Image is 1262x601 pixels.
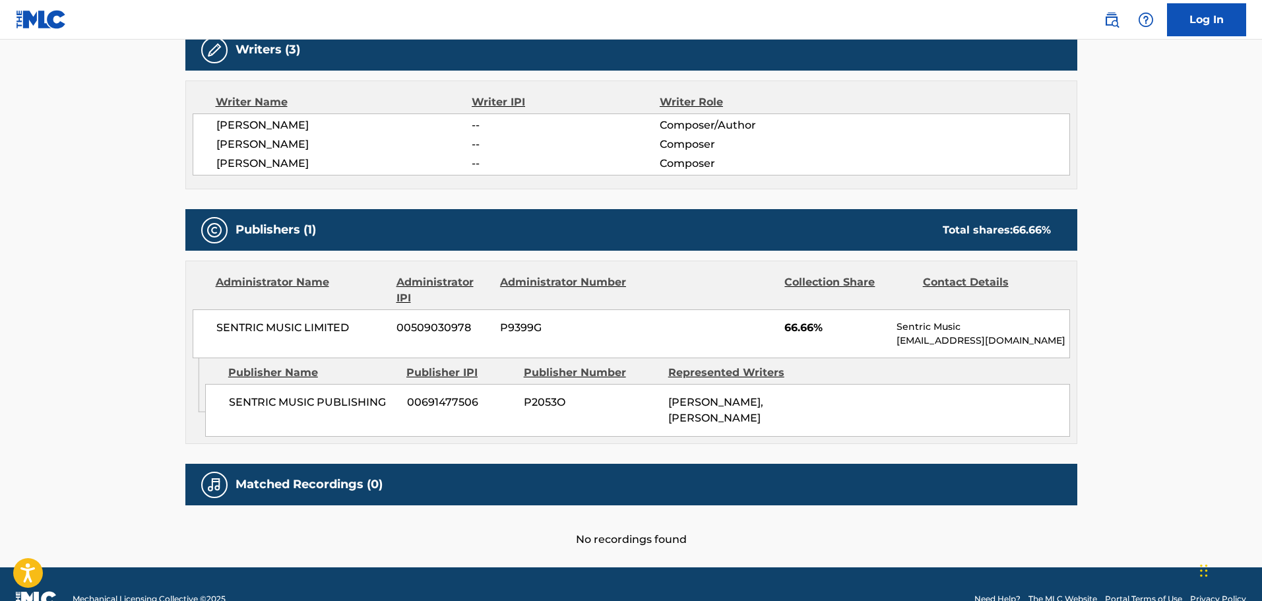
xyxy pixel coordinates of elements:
div: Writer IPI [472,94,660,110]
span: 66.66 % [1013,224,1051,236]
div: Total shares: [943,222,1051,238]
iframe: Chat Widget [1196,538,1262,601]
img: search [1104,12,1120,28]
span: Composer [660,156,831,172]
div: Administrator IPI [396,274,490,306]
h5: Writers (3) [236,42,300,57]
h5: Matched Recordings (0) [236,477,383,492]
p: Sentric Music [897,320,1069,334]
div: Represented Writers [668,365,803,381]
h5: Publishers (1) [236,222,316,237]
a: Public Search [1098,7,1125,33]
div: Publisher IPI [406,365,514,381]
img: MLC Logo [16,10,67,29]
div: Contact Details [923,274,1051,306]
span: 66.66% [784,320,887,336]
span: -- [472,117,659,133]
span: -- [472,156,659,172]
div: Help [1133,7,1159,33]
div: Writer Name [216,94,472,110]
span: [PERSON_NAME], [PERSON_NAME] [668,396,763,424]
div: No recordings found [185,505,1077,548]
div: Administrator Name [216,274,387,306]
span: P2053O [524,395,658,410]
span: [PERSON_NAME] [216,156,472,172]
div: Publisher Number [524,365,658,381]
div: Writer Role [660,94,831,110]
span: -- [472,137,659,152]
span: [PERSON_NAME] [216,117,472,133]
span: [PERSON_NAME] [216,137,472,152]
div: Drag [1200,551,1208,590]
span: SENTRIC MUSIC LIMITED [216,320,387,336]
img: Publishers [206,222,222,238]
span: Composer/Author [660,117,831,133]
p: [EMAIL_ADDRESS][DOMAIN_NAME] [897,334,1069,348]
span: 00509030978 [396,320,490,336]
img: Writers [206,42,222,58]
span: Composer [660,137,831,152]
img: Matched Recordings [206,477,222,493]
span: SENTRIC MUSIC PUBLISHING [229,395,397,410]
span: P9399G [500,320,628,336]
div: Publisher Name [228,365,396,381]
div: Collection Share [784,274,912,306]
a: Log In [1167,3,1246,36]
div: Administrator Number [500,274,628,306]
img: help [1138,12,1154,28]
span: 00691477506 [407,395,514,410]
